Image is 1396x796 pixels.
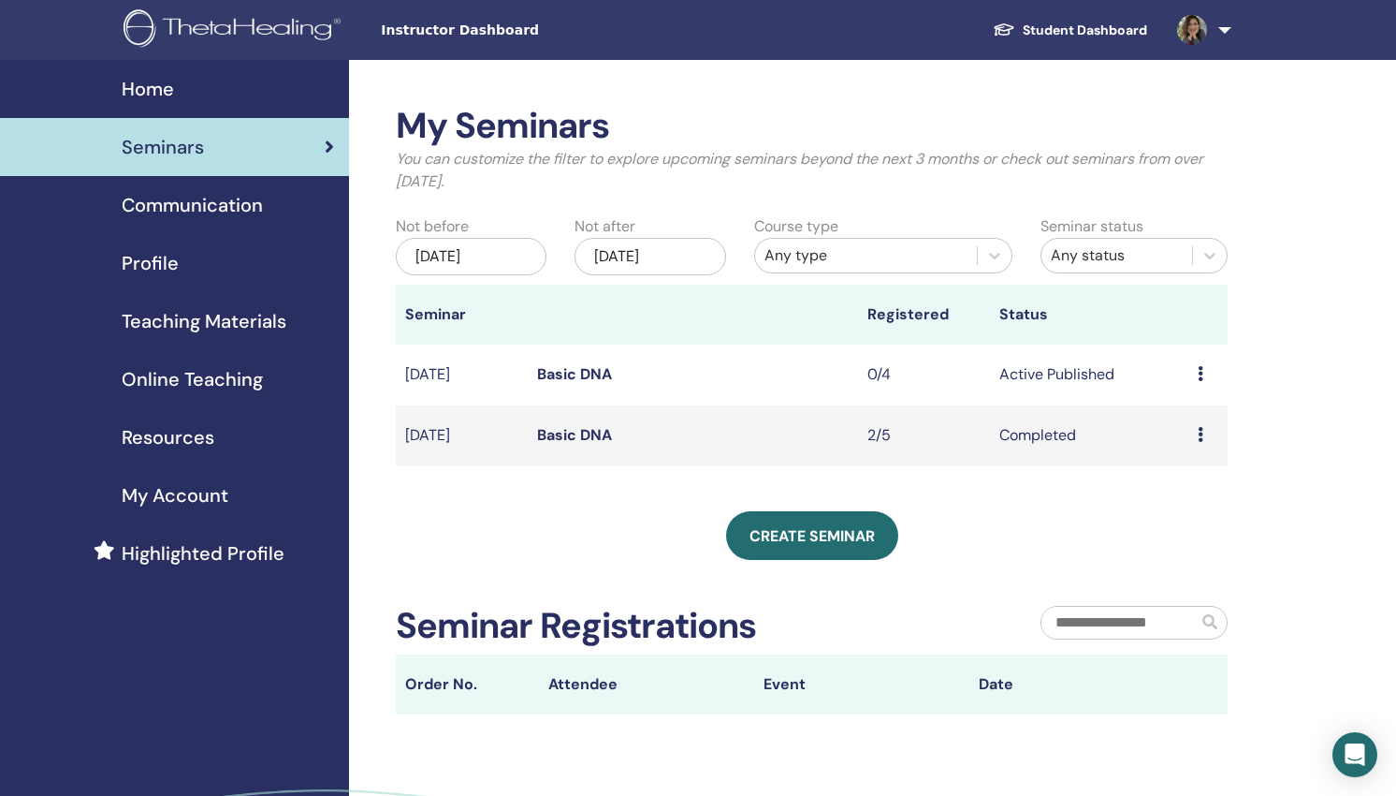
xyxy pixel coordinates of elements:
a: Basic DNA [537,364,612,384]
span: Communication [122,191,263,219]
label: Not before [396,215,469,238]
span: Profile [122,249,179,277]
span: Resources [122,423,214,451]
p: You can customize the filter to explore upcoming seminars beyond the next 3 months or check out s... [396,148,1228,193]
span: My Account [122,481,228,509]
span: Online Teaching [122,365,263,393]
span: Teaching Materials [122,307,286,335]
label: Seminar status [1040,215,1143,238]
h2: Seminar Registrations [396,605,756,648]
th: Registered [858,285,990,345]
div: [DATE] [396,238,546,275]
div: [DATE] [574,238,725,275]
td: [DATE] [396,345,528,405]
span: Home [122,75,174,103]
label: Not after [574,215,635,238]
td: 2/5 [858,405,990,466]
a: Basic DNA [537,425,612,445]
div: Open Intercom Messenger [1332,732,1377,777]
th: Attendee [539,655,754,715]
div: Any type [764,244,967,267]
td: 0/4 [858,345,990,405]
div: Any status [1051,244,1183,267]
span: Create seminar [749,526,875,546]
td: Active Published [990,345,1188,405]
img: logo.png [124,9,347,52]
td: [DATE] [396,405,528,466]
th: Status [990,285,1188,345]
span: Highlighted Profile [122,539,284,568]
td: Completed [990,405,1188,466]
img: default.jpg [1177,15,1207,45]
th: Event [754,655,969,715]
h2: My Seminars [396,105,1228,148]
img: graduation-cap-white.svg [993,22,1015,37]
th: Order No. [396,655,539,715]
th: Date [969,655,1185,715]
span: Seminars [122,133,204,161]
span: Instructor Dashboard [381,21,662,40]
a: Student Dashboard [978,13,1162,48]
label: Course type [754,215,838,238]
th: Seminar [396,285,528,345]
a: Create seminar [726,511,898,560]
